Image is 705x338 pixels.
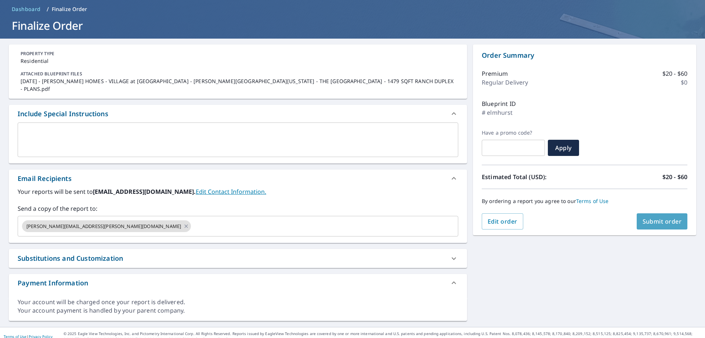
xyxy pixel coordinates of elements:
[554,144,573,152] span: Apply
[9,170,467,187] div: Email Recipients
[93,188,196,196] b: [EMAIL_ADDRESS][DOMAIN_NAME].
[9,18,696,33] h1: Finalize Order
[9,3,696,15] nav: breadcrumb
[482,69,508,78] p: Premium
[52,6,87,13] p: Finalize Order
[576,198,609,204] a: Terms of Use
[22,223,185,230] span: [PERSON_NAME][EMAIL_ADDRESS][PERSON_NAME][DOMAIN_NAME]
[18,109,108,119] div: Include Special Instructions
[637,213,688,230] button: Submit order
[18,253,123,263] div: Substitutions and Customization
[482,108,513,117] p: # elmhurst
[548,140,579,156] button: Apply
[482,129,545,136] label: Have a promo code?
[482,172,585,181] p: Estimated Total (USD):
[12,6,41,13] span: Dashboard
[21,57,455,65] p: Residential
[488,217,517,225] span: Edit order
[482,99,516,108] p: Blueprint ID
[18,174,72,184] div: Email Recipients
[662,172,687,181] p: $20 - $60
[9,3,44,15] a: Dashboard
[196,188,266,196] a: EditContactInfo
[681,78,687,87] p: $0
[9,105,467,122] div: Include Special Instructions
[18,204,458,213] label: Send a copy of the report to:
[18,187,458,196] label: Your reports will be sent to
[21,71,455,77] p: ATTACHED BLUEPRINT FILES
[643,217,682,225] span: Submit order
[482,50,687,60] p: Order Summary
[9,274,467,292] div: Payment Information
[18,306,458,315] div: Your account payment is handled by your parent company.
[482,78,528,87] p: Regular Delivery
[482,198,687,204] p: By ordering a report you agree to our
[22,220,191,232] div: [PERSON_NAME][EMAIL_ADDRESS][PERSON_NAME][DOMAIN_NAME]
[18,278,88,288] div: Payment Information
[482,213,523,230] button: Edit order
[662,69,687,78] p: $20 - $60
[9,249,467,268] div: Substitutions and Customization
[21,50,455,57] p: PROPERTY TYPE
[47,5,49,14] li: /
[21,77,455,93] p: [DATE] - [PERSON_NAME] HOMES - VILLAGE at [GEOGRAPHIC_DATA] - [PERSON_NAME][GEOGRAPHIC_DATA][US_S...
[18,298,458,306] div: Your account will be charged once your report is delivered.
